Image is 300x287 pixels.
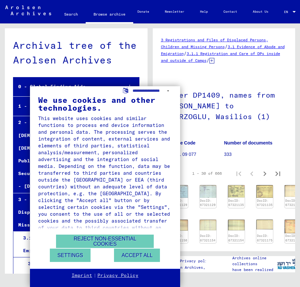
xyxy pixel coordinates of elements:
button: Accept all [114,249,160,262]
a: Imprint [72,272,92,279]
div: This website uses cookies and similar functions to process end device information and personal da... [38,115,172,238]
button: Settings [50,249,91,262]
a: Privacy Policy [97,272,138,279]
button: Reject non-essential cookies [56,235,154,248]
div: We use cookies and other technologies. [38,96,172,112]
